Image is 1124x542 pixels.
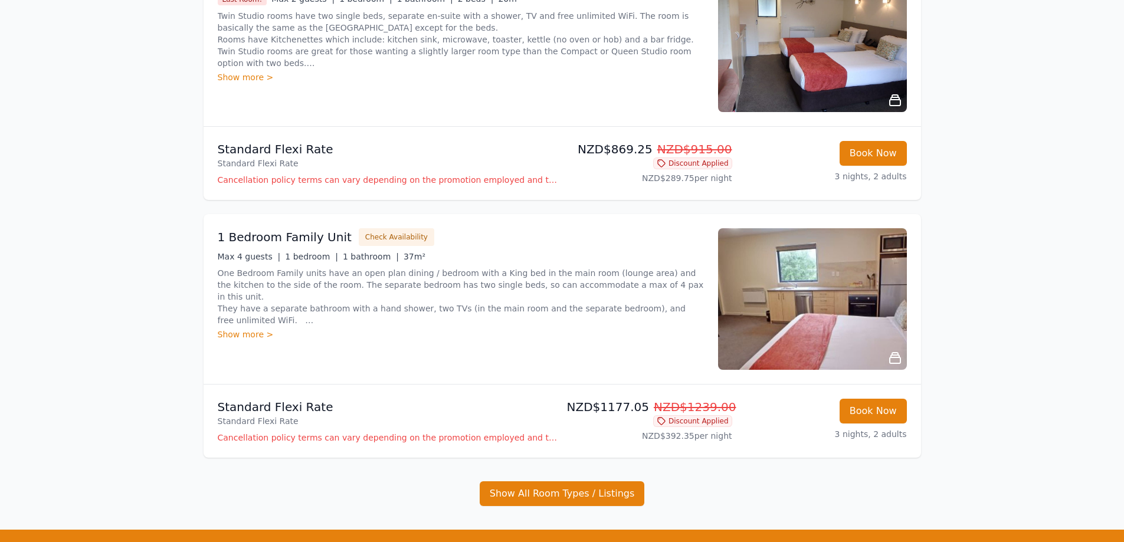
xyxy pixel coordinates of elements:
[218,71,704,83] div: Show more >
[218,141,558,157] p: Standard Flexi Rate
[404,252,425,261] span: 37m²
[742,428,907,440] p: 3 nights, 2 adults
[567,430,732,442] p: NZD$392.35 per night
[285,252,338,261] span: 1 bedroom |
[840,399,907,423] button: Book Now
[218,252,281,261] span: Max 4 guests |
[657,142,732,156] span: NZD$915.00
[567,141,732,157] p: NZD$869.25
[218,229,352,245] h3: 1 Bedroom Family Unit
[343,252,399,261] span: 1 bathroom |
[840,141,907,166] button: Book Now
[218,10,704,69] p: Twin Studio rooms have two single beds, separate en-suite with a shower, TV and free unlimited Wi...
[218,174,558,186] p: Cancellation policy terms can vary depending on the promotion employed and the time of stay of th...
[218,399,558,415] p: Standard Flexi Rate
[567,399,732,415] p: NZD$1177.05
[567,172,732,184] p: NZD$289.75 per night
[218,157,558,169] p: Standard Flexi Rate
[218,267,704,326] p: One Bedroom Family units have an open plan dining / bedroom with a King bed in the main room (lou...
[218,329,704,340] div: Show more >
[653,157,732,169] span: Discount Applied
[653,415,732,427] span: Discount Applied
[218,432,558,444] p: Cancellation policy terms can vary depending on the promotion employed and the time of stay of th...
[359,228,434,246] button: Check Availability
[742,170,907,182] p: 3 nights, 2 adults
[218,415,558,427] p: Standard Flexi Rate
[480,481,645,506] button: Show All Room Types / Listings
[654,400,736,414] span: NZD$1239.00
